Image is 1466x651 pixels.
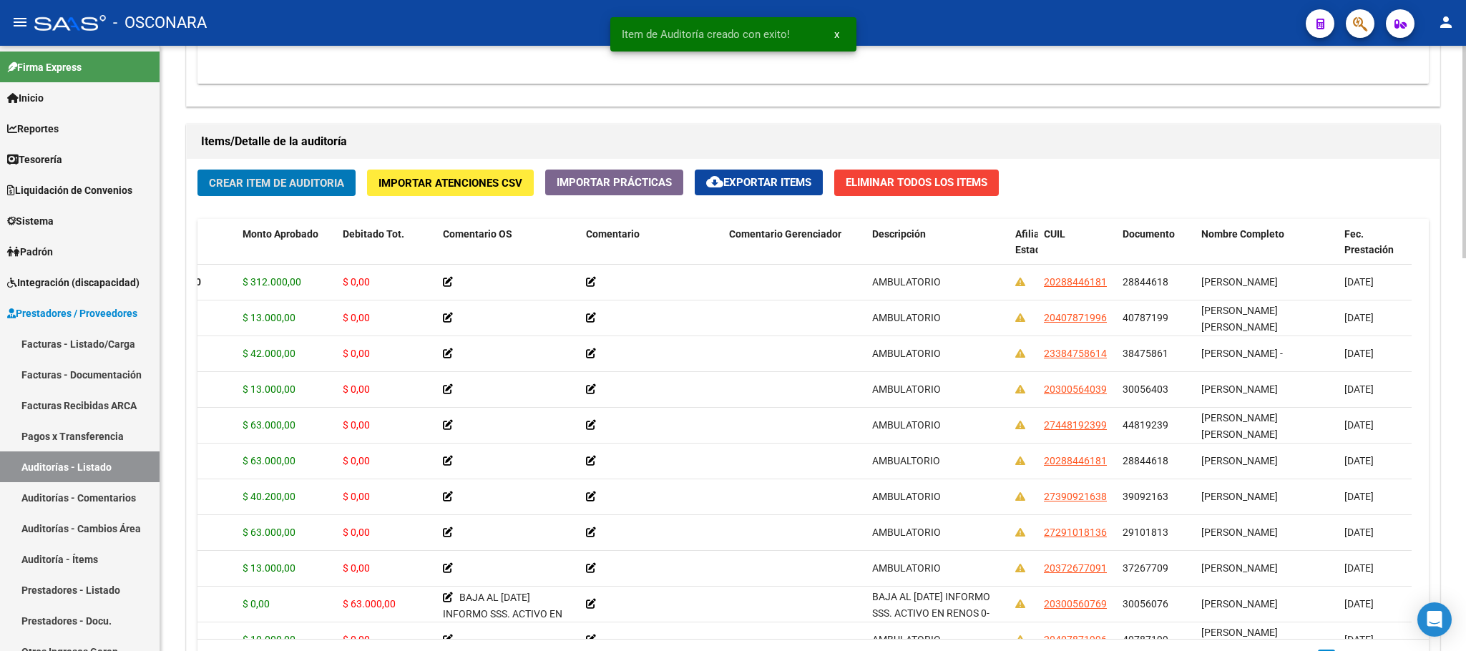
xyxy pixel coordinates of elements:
span: $ 63.000,00 [243,419,295,431]
span: [DATE] [1344,312,1374,323]
span: $ 42.000,00 [243,348,295,359]
button: x [823,21,851,47]
span: $ 13.000,00 [243,383,295,395]
span: [PERSON_NAME] [1201,527,1278,538]
span: Importar Prácticas [557,176,672,189]
span: $ 0,00 [343,312,370,323]
span: AMBULATORIO [872,562,941,574]
span: Afiliado Estado [1015,228,1051,256]
span: $ 0,00 [343,455,370,466]
span: 20407871996 [1044,312,1107,323]
span: AMBULATORIO [872,527,941,538]
span: 28844618 [1123,455,1168,466]
button: Importar Atenciones CSV [367,170,534,196]
span: Padrón [7,244,53,260]
span: Crear Item de Auditoria [209,177,344,190]
span: $ 0,00 [343,491,370,502]
span: $ 40.200,00 [243,491,295,502]
span: 40787199 [1123,634,1168,645]
span: 20407871996 [1044,634,1107,645]
span: 20288446181 [1044,276,1107,288]
span: Firma Express [7,59,82,75]
span: [PERSON_NAME] [1201,598,1278,610]
span: 27448192399 [1044,419,1107,431]
span: 38475861 [1123,348,1168,359]
span: AMBULATORIO [872,383,941,395]
span: AMBULATORIO [872,491,941,502]
span: $ 0,00 [343,348,370,359]
span: x [834,28,839,41]
span: 20300560769 [1044,598,1107,610]
span: [DATE] [1344,276,1374,288]
span: [DATE] [1344,527,1374,538]
span: Reportes [7,121,59,137]
span: 44819239 [1123,419,1168,431]
span: [DATE] [1344,491,1374,502]
button: Crear Item de Auditoria [197,170,356,196]
span: $ 13.000,00 [243,312,295,323]
span: 27291018136 [1044,527,1107,538]
span: 23384758614 [1044,348,1107,359]
datatable-header-cell: Descripción [866,219,1010,282]
span: Liquidación de Convenios [7,182,132,198]
span: 27390921638 [1044,491,1107,502]
span: [PERSON_NAME] [1201,562,1278,574]
span: CUIL [1044,228,1065,240]
span: AMBULATORIO [872,634,941,645]
span: BAJA AL [DATE] INFORMO SSS. ACTIVO EN RENOS 0-0300-9. FAC 4-1115. [872,591,990,635]
span: [PERSON_NAME] [1201,276,1278,288]
datatable-header-cell: Monto Aprobado [237,219,337,282]
span: 39092163 [1123,491,1168,502]
span: AMBULATORIO [872,312,941,323]
span: $ 13.000,00 [243,562,295,574]
span: AMBULATORIO [872,348,941,359]
datatable-header-cell: CUIL [1038,219,1117,282]
datatable-header-cell: Debitado Tot. [337,219,437,282]
span: Tesorería [7,152,62,167]
span: [DATE] [1344,598,1374,610]
datatable-header-cell: Fec. Prestación [1339,219,1417,282]
datatable-header-cell: Documento [1117,219,1196,282]
span: [PERSON_NAME] [1201,491,1278,502]
span: [DATE] [1344,383,1374,395]
span: Exportar Items [706,176,811,189]
span: - OSCONARA [113,7,207,39]
span: 40787199 [1123,312,1168,323]
span: Comentario Gerenciador [729,228,841,240]
span: $ 0,00 [343,527,370,538]
span: Monto Aprobado [243,228,318,240]
span: [DATE] [1344,634,1374,645]
span: 20288446181 [1044,455,1107,466]
span: 30056076 [1123,598,1168,610]
datatable-header-cell: Nombre Completo [1196,219,1339,282]
datatable-header-cell: Comentario Gerenciador [723,219,866,282]
span: Documento [1123,228,1175,240]
span: Nombre Completo [1201,228,1284,240]
span: AMBUALTORIO [872,455,940,466]
span: Comentario OS [443,228,512,240]
span: [PERSON_NAME] [1201,455,1278,466]
mat-icon: menu [11,14,29,31]
datatable-header-cell: Comentario [580,219,723,282]
span: $ 0,00 [343,383,370,395]
span: Eliminar Todos los Items [846,176,987,189]
span: Item de Auditoría creado con exito! [622,27,790,41]
span: 20372677091 [1044,562,1107,574]
span: [DATE] [1344,348,1374,359]
span: [PERSON_NAME] - [1201,348,1283,359]
span: Fec. Prestación [1344,228,1394,256]
span: Inicio [7,90,44,106]
span: Integración (discapacidad) [7,275,140,290]
span: AMBULATORIO [872,419,941,431]
button: Exportar Items [695,170,823,195]
span: Importar Atenciones CSV [378,177,522,190]
span: $ 0,00 [243,598,270,610]
h1: Items/Detalle de la auditoría [201,130,1425,153]
datatable-header-cell: Afiliado Estado [1010,219,1038,282]
span: 37267709 [1123,562,1168,574]
button: Eliminar Todos los Items [834,170,999,196]
span: [PERSON_NAME] [PERSON_NAME] [1201,412,1278,440]
span: $ 63.000,00 [343,598,396,610]
span: $ 0,00 [343,562,370,574]
button: Importar Prácticas [545,170,683,195]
